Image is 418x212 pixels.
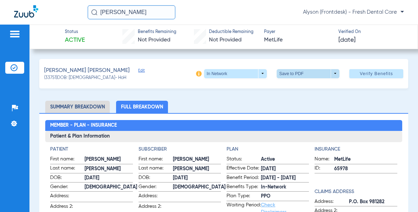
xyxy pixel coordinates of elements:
[139,174,173,183] span: DOB:
[88,5,175,19] input: Search for patients
[50,146,133,153] h4: Patient
[139,165,173,173] span: Last name:
[50,174,85,183] span: DOB:
[173,156,221,163] span: [PERSON_NAME]
[277,69,339,78] button: Save to PDF
[315,165,334,173] span: ID:
[264,29,332,35] span: Payer
[173,174,221,182] span: [DATE]
[91,9,97,15] img: Search Icon
[139,155,173,164] span: First name:
[227,192,261,201] span: Plan Type:
[264,36,332,45] span: MetLife
[139,192,173,202] span: Address:
[65,29,85,35] span: Status
[303,9,404,16] span: Alyson (Frontdesk) - Fresh Dental Care
[44,75,126,81] span: (33751) DOB: [DEMOGRAPHIC_DATA] - HoH
[334,165,397,173] span: 65978
[334,156,397,163] span: MetLife
[173,165,221,173] span: [PERSON_NAME]
[45,101,110,113] li: Summary Breakdown
[209,37,242,43] span: Not Provided
[227,165,261,173] span: Effective Date:
[85,184,137,191] span: [DEMOGRAPHIC_DATA]
[45,120,402,131] h2: Member - Plan - Insurance
[50,192,85,202] span: Address:
[360,71,393,77] span: Verify Benefits
[315,198,349,206] span: Address:
[261,174,309,182] span: [DATE] - [DATE]
[138,68,144,75] span: Edit
[383,178,418,212] iframe: Chat Widget
[138,29,176,35] span: Benefits Remaining
[9,30,20,38] img: hamburger-icon
[85,174,133,182] span: [DATE]
[227,146,309,153] h4: Plan
[139,183,173,192] span: Gender:
[85,156,133,163] span: [PERSON_NAME]
[261,184,309,191] span: In-Network
[173,184,225,191] span: [DEMOGRAPHIC_DATA]
[204,69,267,78] button: In Network
[338,29,407,35] span: Verified On
[227,155,261,164] span: Status:
[227,174,261,183] span: Benefit Period:
[261,156,309,163] span: Active
[116,101,168,113] li: Full Breakdown
[261,165,309,173] span: [DATE]
[138,37,170,43] span: Not Provided
[315,155,334,164] span: Name:
[315,146,397,153] h4: Insurance
[349,198,397,206] span: P.O. Box 981282
[50,183,85,192] span: Gender:
[349,69,403,78] button: Verify Benefits
[45,131,402,142] h3: Patient & Plan Information
[209,29,254,35] span: Deductible Remaining
[50,165,85,173] span: Last name:
[315,188,397,196] h4: Claims Address
[65,36,85,45] span: Active
[85,165,133,173] span: [PERSON_NAME]
[338,36,356,45] span: [DATE]
[227,183,261,192] span: Benefits Type:
[139,146,221,153] h4: Subscriber
[50,155,85,164] span: First name:
[261,193,309,200] span: PPO
[196,71,202,77] img: info-icon
[44,66,130,75] span: [PERSON_NAME] [PERSON_NAME]
[14,5,38,18] img: Zuub Logo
